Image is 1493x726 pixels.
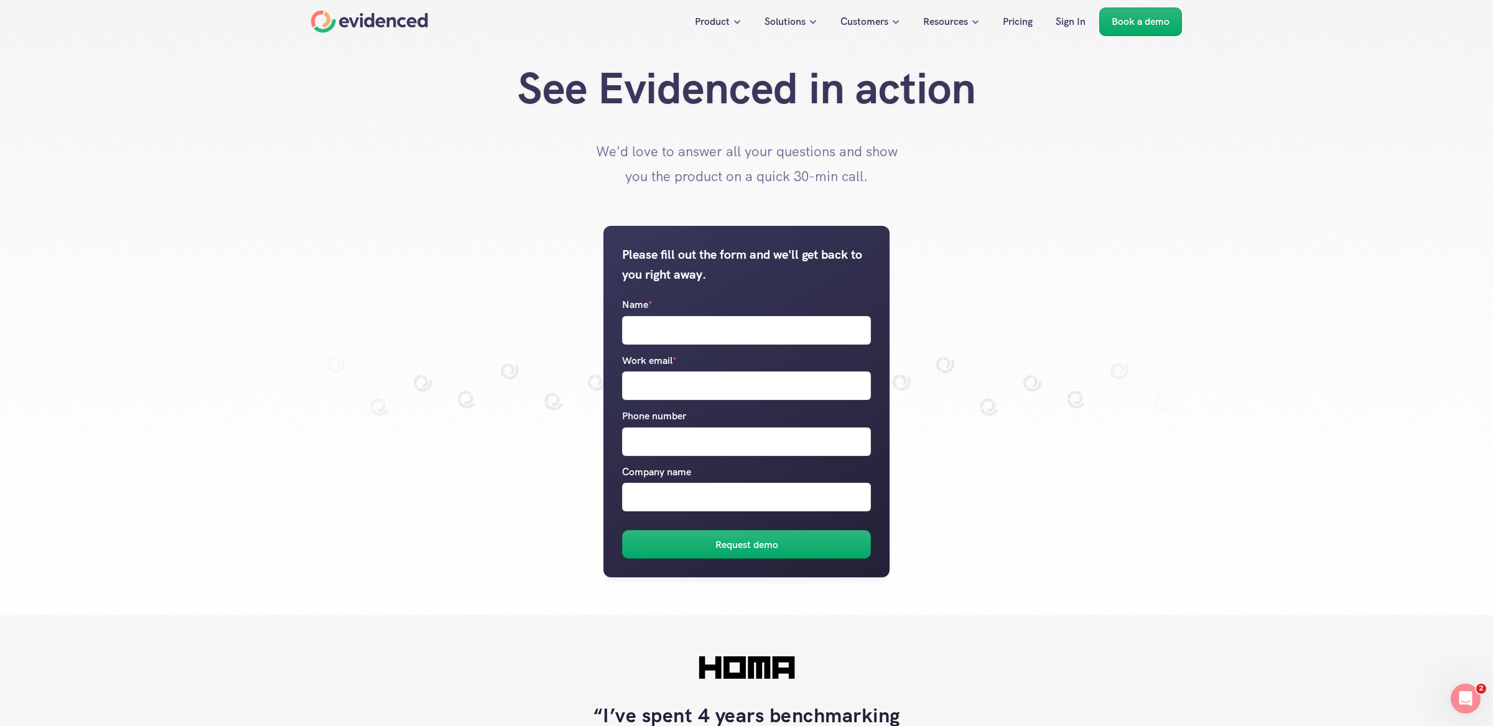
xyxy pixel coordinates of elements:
[311,11,428,33] a: Home
[1112,14,1170,30] p: Book a demo
[1003,14,1033,30] p: Pricing
[622,483,871,512] input: Company name
[622,297,653,313] p: Name
[622,371,871,400] input: Work email*
[498,62,995,114] h1: See Evidenced in action
[622,531,871,559] button: Request demo
[765,14,806,30] p: Solutions
[1099,7,1182,36] a: Book a demo
[695,14,730,30] p: Product
[622,427,871,456] input: Phone number
[1476,684,1486,694] span: 2
[1056,14,1086,30] p: Sign In
[622,464,691,480] p: Company name
[993,7,1042,36] a: Pricing
[840,14,888,30] p: Customers
[622,408,686,424] p: Phone number
[699,653,795,683] img: ""
[1046,7,1095,36] a: Sign In
[622,353,677,369] p: Work email
[715,537,778,553] h6: Request demo
[622,244,871,284] h5: Please fill out the form and we'll get back to you right away.
[591,139,902,188] p: We'd love to answer all your questions and show you the product on a quick 30-min call.
[1451,684,1481,714] iframe: Intercom live chat
[923,14,968,30] p: Resources
[622,316,871,345] input: Name*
